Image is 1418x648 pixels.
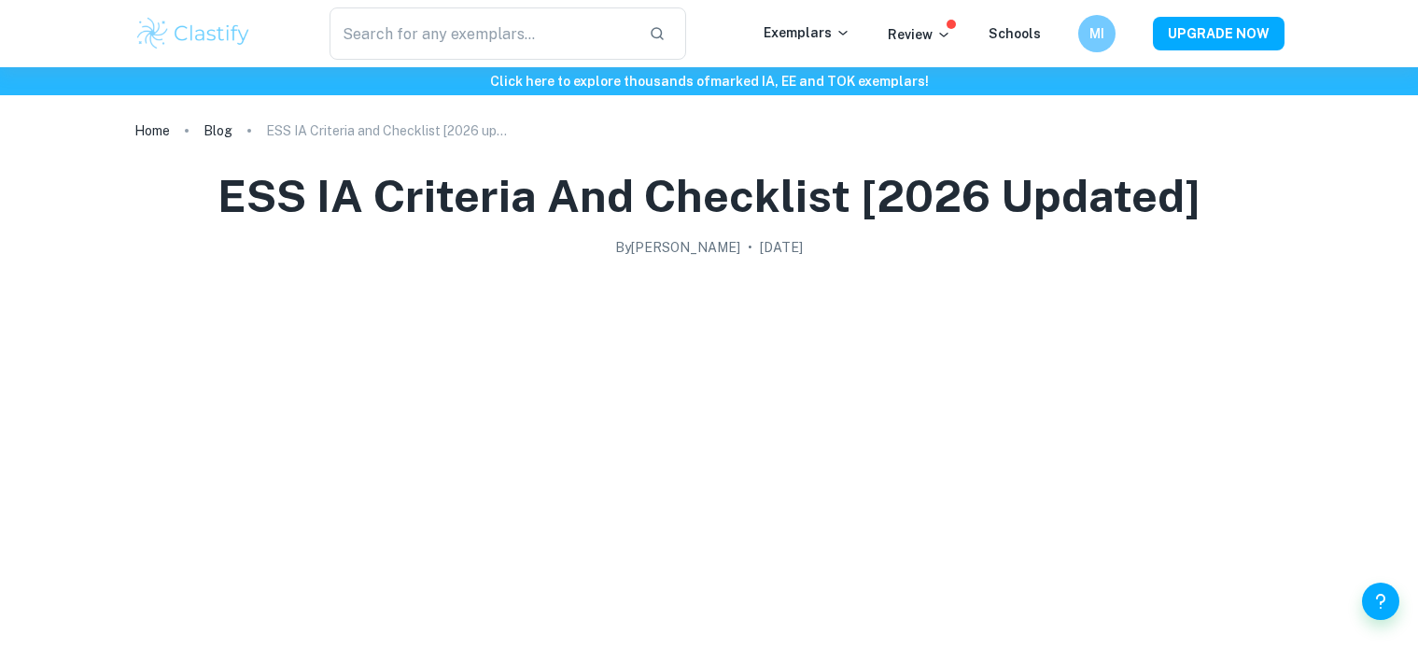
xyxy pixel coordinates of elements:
p: • [748,237,752,258]
button: Help and Feedback [1362,583,1399,620]
h2: [DATE] [760,237,803,258]
h2: By [PERSON_NAME] [615,237,740,258]
h1: ESS IA Criteria and Checklist [2026 updated] [218,166,1200,226]
input: Search for any exemplars... [330,7,635,60]
button: MI [1078,15,1116,52]
a: Home [134,118,170,144]
img: ESS IA Criteria and Checklist [2026 updated] cover image [336,265,1083,639]
img: Clastify logo [134,15,253,52]
p: Exemplars [764,22,850,43]
button: UPGRADE NOW [1153,17,1285,50]
h6: Click here to explore thousands of marked IA, EE and TOK exemplars ! [4,71,1414,92]
a: Schools [989,26,1041,41]
a: Blog [204,118,232,144]
p: ESS IA Criteria and Checklist [2026 updated] [266,120,509,141]
p: Review [888,24,951,45]
h6: MI [1086,23,1107,44]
